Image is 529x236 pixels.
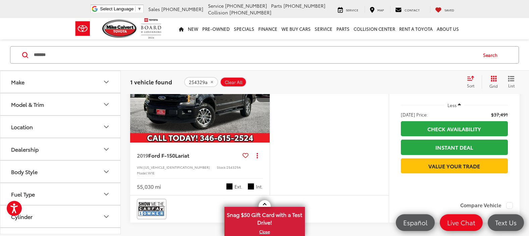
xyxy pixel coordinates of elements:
a: Parts [334,18,352,40]
span: List [508,83,515,88]
span: Live Chat [444,218,479,227]
a: Map [365,6,389,13]
a: Service [313,18,334,40]
button: CylinderCylinder [0,206,121,227]
button: Grid View [482,75,503,89]
span: Sort [467,83,474,88]
div: Make [102,78,110,86]
button: Body StyleBody Style [0,161,121,182]
div: Make [11,79,24,85]
img: Toyota [70,18,95,40]
span: Int. [256,183,263,190]
span: Ford F-150 [148,151,175,159]
span: [PHONE_NUMBER] [225,2,267,9]
a: Text Us [488,214,524,231]
button: DealershipDealership [0,138,121,160]
a: Español [396,214,435,231]
span: Map [377,8,384,12]
a: Live Chat [440,214,483,231]
span: [DATE] Price: [401,111,428,118]
a: Rent a Toyota [397,18,435,40]
span: Sales [148,6,160,12]
span: Español [400,218,431,227]
span: Contact [405,8,420,12]
img: Mike Calvert Toyota [102,19,138,38]
span: [PHONE_NUMBER] [229,9,271,16]
span: [PHONE_NUMBER] [161,6,203,12]
a: Check Availability [401,121,508,136]
span: [PHONE_NUMBER] [283,2,325,9]
span: dropdown dots [257,153,258,158]
button: remove 254329a [184,77,218,87]
a: Service [333,6,363,13]
span: Black [248,183,254,190]
button: Actions [251,149,263,161]
button: Search [477,47,507,63]
a: WE BUY CARS [279,18,313,40]
label: Compare Vehicle [460,202,513,209]
button: Fuel TypeFuel Type [0,183,121,205]
a: Home [177,18,186,40]
span: Snag $50 Gift Card with a Test Drive! [225,208,304,228]
button: Select sort value [464,75,482,89]
div: Body Style [11,168,38,175]
span: W1E [148,170,155,175]
a: About Us [435,18,461,40]
span: Black [226,183,233,190]
img: CarFax One Owner [138,200,165,218]
button: List View [503,75,520,89]
span: Grid [489,83,498,89]
span: [US_VEHICLE_IDENTIFICATION_NUMBER] [144,165,210,170]
a: Specials [232,18,256,40]
a: Contact [390,6,425,13]
span: Text Us [492,218,520,227]
div: Cylinder [102,213,110,221]
span: Stock: [217,165,226,170]
div: Dealership [102,145,110,153]
span: Model: [137,170,148,175]
span: ​ [135,6,136,11]
a: New [186,18,200,40]
div: Dealership [11,146,39,152]
a: My Saved Vehicles [430,6,459,13]
span: Lariat [175,151,189,159]
span: 2019 [137,151,148,159]
span: 254329a [189,79,208,85]
span: Select Language [100,6,134,11]
span: Parts [271,2,282,9]
span: 254329A [226,165,241,170]
div: Model & Trim [11,101,44,107]
input: Search by Make, Model, or Keyword [33,47,477,63]
a: 2019Ford F-150Lariat [137,152,240,159]
span: Clear All [225,79,243,85]
span: Ext. [234,183,243,190]
a: Select Language​ [100,6,142,11]
span: 1 vehicle found [130,78,172,86]
a: Instant Deal [401,140,508,155]
div: 55,030 mi [137,183,161,190]
span: Less [447,102,457,108]
a: Finance [256,18,279,40]
div: Location [102,123,110,131]
button: Clear All [220,77,247,87]
span: Service [346,8,358,12]
div: Fuel Type [11,191,35,197]
button: MakeMake [0,71,121,93]
button: Model & TrimModel & Trim [0,93,121,115]
a: Value Your Trade [401,158,508,173]
span: Service [208,2,224,9]
span: Saved [444,8,454,12]
div: Model & Trim [102,100,110,108]
a: Collision Center [352,18,397,40]
div: Cylinder [11,213,33,220]
span: $37,491 [491,111,508,118]
button: Less [444,99,465,111]
button: LocationLocation [0,116,121,138]
a: Pre-Owned [200,18,232,40]
span: VIN: [137,165,144,170]
div: Body Style [102,168,110,176]
span: ▼ [137,6,142,11]
span: Collision [208,9,228,16]
div: Fuel Type [102,190,110,198]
